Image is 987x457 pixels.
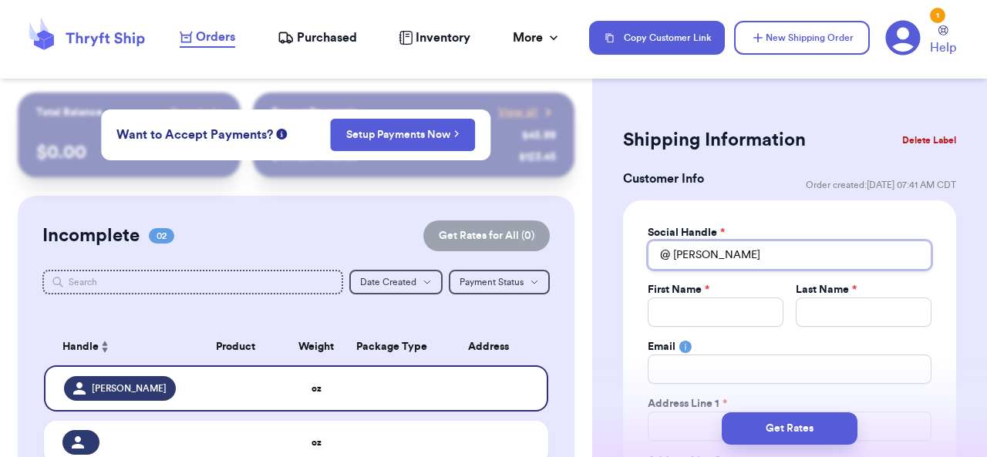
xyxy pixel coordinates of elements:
h3: Customer Info [623,170,704,188]
span: View all [498,105,537,120]
button: Get Rates [722,412,857,445]
span: 02 [149,228,174,244]
span: [PERSON_NAME] [92,382,167,395]
button: Payment Status [449,270,550,294]
span: Handle [62,339,99,355]
strong: oz [312,438,322,447]
span: Purchased [297,29,357,47]
label: First Name [648,282,709,297]
input: Search [42,270,343,294]
th: Weight [286,328,346,365]
button: Get Rates for All (0) [423,220,550,251]
span: Help [930,39,956,57]
div: $ 123.45 [519,150,556,165]
strong: oz [312,384,322,393]
a: Purchased [278,29,357,47]
a: Help [930,25,956,57]
button: Copy Customer Link [589,21,725,55]
div: 1 [930,8,945,23]
label: Address Line 1 [648,396,727,412]
label: Email [648,339,675,355]
a: Setup Payments Now [346,127,460,143]
div: @ [648,240,670,270]
label: Social Handle [648,225,725,240]
span: Inventory [416,29,470,47]
a: Orders [180,28,235,48]
span: Order created: [DATE] 07:41 AM CDT [806,179,956,191]
div: $ 45.99 [522,128,556,143]
p: Recent Payments [271,105,357,120]
button: Delete Label [896,123,962,157]
span: Date Created [360,277,416,287]
span: Payment Status [460,277,524,287]
button: Sort ascending [99,338,111,356]
th: Address [437,328,548,365]
h2: Incomplete [42,223,140,248]
p: Total Balance [36,105,103,120]
a: Payout [170,105,222,120]
span: Payout [170,105,204,120]
a: View all [498,105,556,120]
div: More [513,29,561,47]
button: Date Created [349,270,443,294]
span: Want to Accept Payments? [116,126,273,144]
button: Setup Payments Now [330,119,476,151]
p: $ 0.00 [36,140,222,165]
label: Last Name [796,282,857,297]
h2: Shipping Information [623,128,806,153]
th: Product [185,328,286,365]
th: Package Type [346,328,437,365]
a: Inventory [399,29,470,47]
button: New Shipping Order [734,21,870,55]
span: Orders [196,28,235,46]
a: 1 [885,20,921,55]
